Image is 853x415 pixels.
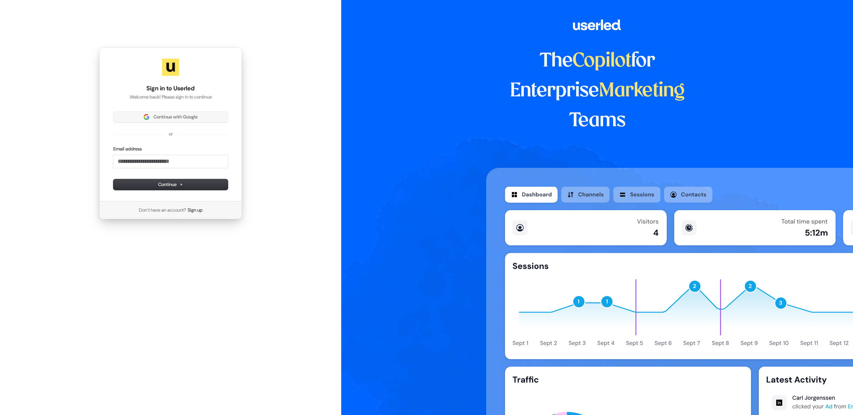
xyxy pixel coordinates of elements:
span: Don’t have an account? [139,207,186,213]
h1: Sign in to Userled [113,84,228,93]
img: Sign in with Google [144,114,149,120]
span: Marketing [599,82,685,100]
h1: The for Enterprise Teams [486,46,708,136]
img: Userled [162,59,179,76]
button: Continue [113,179,228,190]
span: Continue with Google [154,114,198,120]
a: Sign up [188,207,203,213]
p: or [169,131,173,137]
span: Copilot [573,52,631,70]
p: Welcome back! Please sign in to continue [113,94,228,100]
label: Email address [113,146,142,152]
button: Sign in with GoogleContinue with Google [113,112,228,122]
span: Continue [158,181,183,188]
